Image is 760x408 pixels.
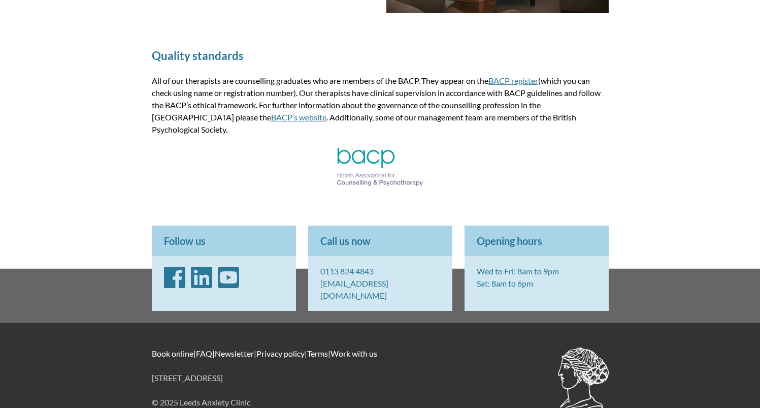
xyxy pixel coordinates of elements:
p: Follow us [152,226,296,256]
a: Facebook [164,278,185,288]
p: All of our therapists are counselling graduates who are members of the BACP. They appear on the (... [152,75,609,136]
i: YouTube [218,265,239,290]
img: British Association for Counselling and Psychotherapy logo [337,148,423,186]
p: Opening hours [465,226,609,256]
a: Book online [152,349,193,358]
p: | | | | | [152,348,609,360]
a: Privacy policy [256,349,305,358]
a: YouTube [218,278,239,288]
i: Facebook [164,265,185,290]
a: 0113 824 4843 [320,266,374,276]
p: Wed to Fri: 8am to 9pm Sat: 8am to 6pm [465,256,609,299]
a: LinkedIn [191,278,212,288]
a: [EMAIL_ADDRESS][DOMAIN_NAME] [320,278,388,300]
i: LinkedIn [191,265,212,290]
a: BACP’s website [271,112,326,122]
a: FAQ [196,349,212,358]
a: BACP register [488,76,538,85]
h2: Quality standards [152,49,609,62]
a: Work with us [331,349,377,358]
p: Call us now [308,226,452,256]
a: Newsletter [215,349,254,358]
a: Terms [307,349,328,358]
p: [STREET_ADDRESS] [152,372,609,384]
